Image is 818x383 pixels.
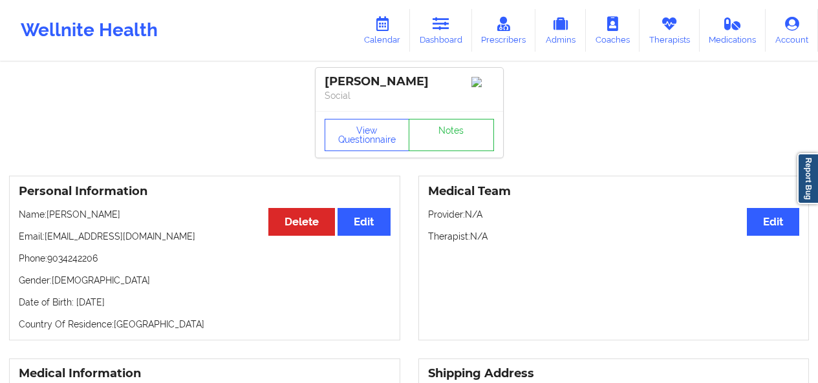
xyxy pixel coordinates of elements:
[325,74,494,89] div: [PERSON_NAME]
[338,208,390,236] button: Edit
[19,274,391,287] p: Gender: [DEMOGRAPHIC_DATA]
[428,184,800,199] h3: Medical Team
[428,366,800,381] h3: Shipping Address
[19,318,391,331] p: Country Of Residence: [GEOGRAPHIC_DATA]
[586,9,640,52] a: Coaches
[410,9,472,52] a: Dashboard
[428,230,800,243] p: Therapist: N/A
[409,119,494,151] a: Notes
[19,252,391,265] p: Phone: 9034242206
[19,208,391,221] p: Name: [PERSON_NAME]
[535,9,586,52] a: Admins
[700,9,766,52] a: Medications
[325,89,494,102] p: Social
[19,230,391,243] p: Email: [EMAIL_ADDRESS][DOMAIN_NAME]
[428,208,800,221] p: Provider: N/A
[268,208,335,236] button: Delete
[19,296,391,309] p: Date of Birth: [DATE]
[472,9,536,52] a: Prescribers
[471,77,494,87] img: Image%2Fplaceholer-image.png
[325,119,410,151] button: View Questionnaire
[747,208,799,236] button: Edit
[766,9,818,52] a: Account
[19,184,391,199] h3: Personal Information
[797,153,818,204] a: Report Bug
[640,9,700,52] a: Therapists
[19,366,391,381] h3: Medical Information
[354,9,410,52] a: Calendar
